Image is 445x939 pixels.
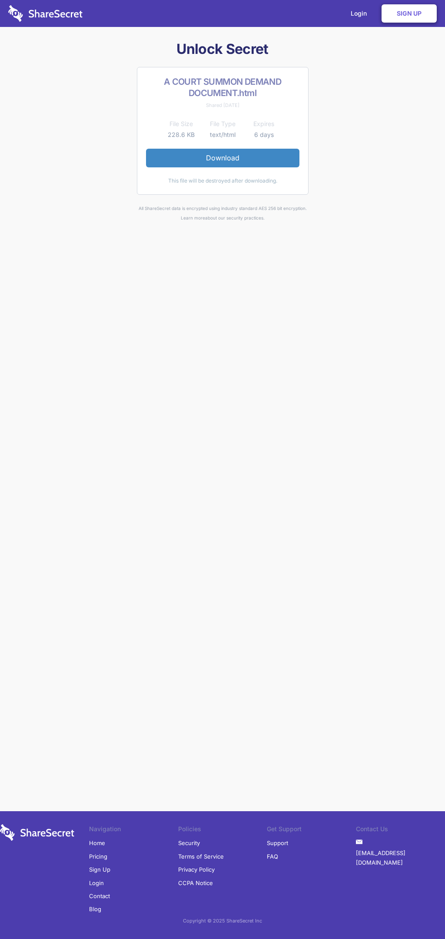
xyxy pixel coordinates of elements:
[89,850,107,863] a: Pricing
[202,119,243,129] th: File Type
[382,4,437,23] a: Sign Up
[161,130,202,140] td: 228.6 KB
[178,863,215,876] a: Privacy Policy
[8,5,83,22] img: logo-wordmark-white-trans-d4663122ce5f474addd5e946df7df03e33cb6a1c49d2221995e7729f52c070b2.svg
[146,76,299,99] h2: A COURT SUMMON DEMAND DOCUMENT.html
[146,100,299,110] div: Shared [DATE]
[178,876,213,889] a: CCPA Notice
[89,863,110,876] a: Sign Up
[202,130,243,140] td: text/html
[89,902,101,916] a: Blog
[89,889,110,902] a: Contact
[267,836,288,849] a: Support
[356,824,445,836] li: Contact Us
[178,824,267,836] li: Policies
[161,119,202,129] th: File Size
[356,846,445,869] a: [EMAIL_ADDRESS][DOMAIN_NAME]
[146,176,299,186] div: This file will be destroyed after downloading.
[243,119,285,129] th: Expires
[267,850,278,863] a: FAQ
[89,836,105,849] a: Home
[89,824,178,836] li: Navigation
[181,215,205,220] a: Learn more
[178,850,224,863] a: Terms of Service
[267,824,356,836] li: Get Support
[146,149,299,167] a: Download
[178,836,200,849] a: Security
[243,130,285,140] td: 6 days
[89,876,104,889] a: Login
